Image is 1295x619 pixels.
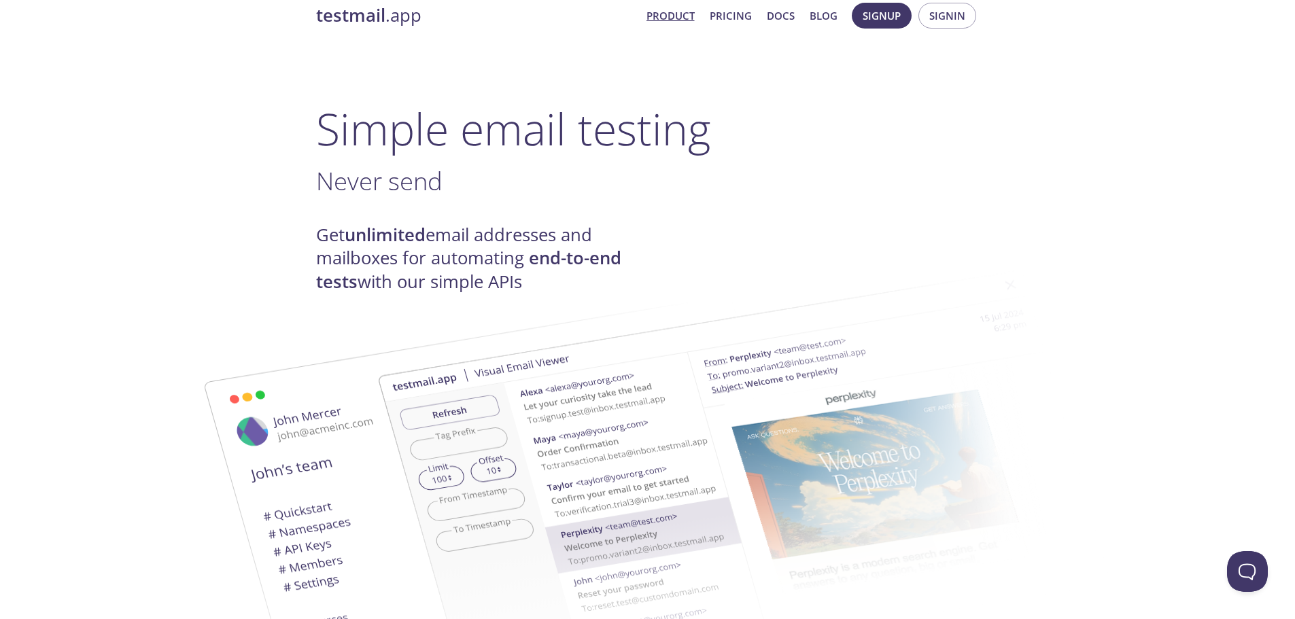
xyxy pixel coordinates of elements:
a: testmail.app [316,4,636,27]
iframe: Help Scout Beacon - Open [1227,551,1268,592]
a: Blog [810,7,838,24]
a: Product [646,7,695,24]
button: Signin [918,3,976,29]
a: Pricing [710,7,752,24]
button: Signup [852,3,912,29]
strong: end-to-end tests [316,246,621,293]
span: Signin [929,7,965,24]
a: Docs [767,7,795,24]
h1: Simple email testing [316,103,980,155]
span: Signup [863,7,901,24]
strong: testmail [316,3,385,27]
strong: unlimited [345,223,426,247]
span: Never send [316,164,443,198]
h4: Get email addresses and mailboxes for automating with our simple APIs [316,224,648,294]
